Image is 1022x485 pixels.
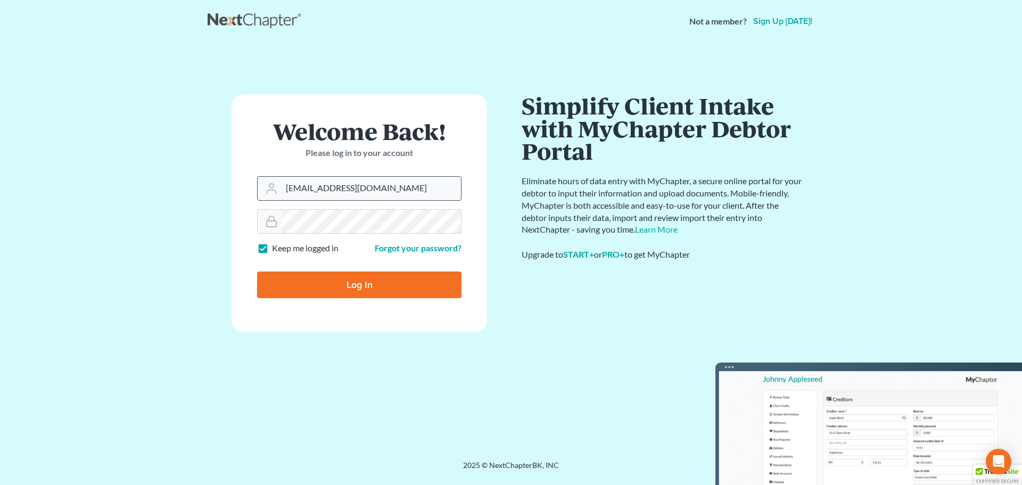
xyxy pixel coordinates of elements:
[257,120,461,143] h1: Welcome Back!
[272,242,339,254] label: Keep me logged in
[751,17,814,26] a: Sign up [DATE]!
[257,147,461,159] p: Please log in to your account
[522,94,804,162] h1: Simplify Client Intake with MyChapter Debtor Portal
[208,460,814,479] div: 2025 © NextChapterBK, INC
[973,465,1022,485] div: TrustedSite Certified
[602,249,624,259] a: PRO+
[282,177,461,200] input: Email Address
[257,272,461,298] input: Log In
[522,249,804,261] div: Upgrade to or to get MyChapter
[375,243,461,253] a: Forgot your password?
[689,15,747,28] strong: Not a member?
[522,175,804,236] p: Eliminate hours of data entry with MyChapter, a secure online portal for your debtor to input the...
[635,224,678,234] a: Learn More
[986,449,1011,474] div: Open Intercom Messenger
[563,249,594,259] a: START+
